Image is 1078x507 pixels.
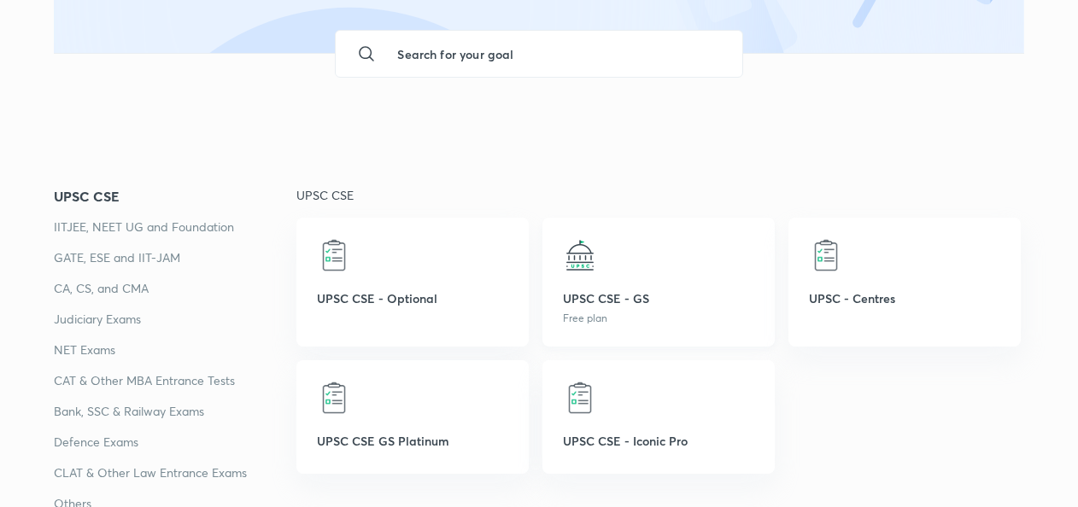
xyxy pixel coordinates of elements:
a: NET Exams [54,340,296,360]
p: UPSC CSE GS Platinum [317,432,508,450]
a: CAT & Other MBA Entrance Tests [54,370,296,391]
img: UPSC CSE - GS [563,238,597,272]
p: UPSC CSE [296,186,1024,204]
a: IITJEE, NEET UG and Foundation [54,217,296,237]
img: UPSC - Centres [809,238,843,272]
a: UPSC CSE [54,186,296,207]
a: GATE, ESE and IIT-JAM [54,248,296,268]
p: Free plan [563,311,754,326]
p: UPSC CSE - Iconic Pro [563,432,754,450]
input: Search for your goal [384,31,728,77]
p: UPSC - Centres [809,289,1000,307]
img: UPSC CSE GS Platinum [317,381,351,415]
a: Judiciary Exams [54,309,296,329]
a: CA, CS, and CMA [54,278,296,299]
a: Bank, SSC & Railway Exams [54,401,296,422]
img: UPSC CSE - Optional [317,238,351,272]
a: CLAT & Other Law Entrance Exams [54,463,296,483]
img: UPSC CSE - Iconic Pro [563,381,597,415]
p: UPSC CSE - Optional [317,289,508,307]
p: UPSC CSE - GS [563,289,754,307]
a: Defence Exams [54,432,296,452]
